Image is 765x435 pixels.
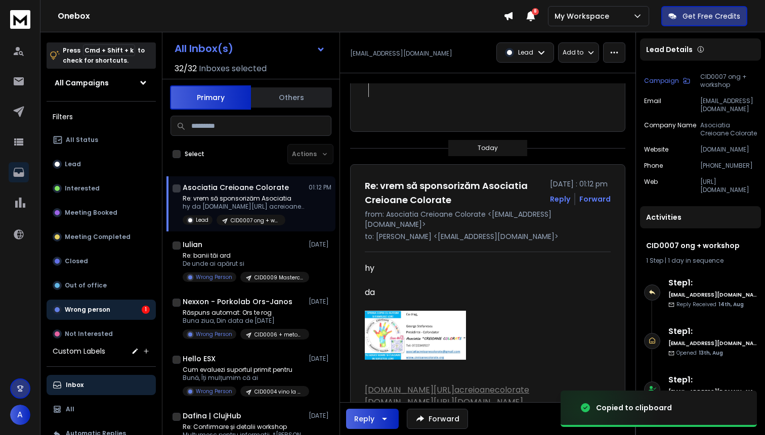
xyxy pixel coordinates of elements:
[47,324,156,344] button: Not Interested
[644,97,661,113] p: Email
[183,182,289,192] h1: Asociatia Creioane Colorate
[53,346,105,356] h3: Custom Labels
[699,349,723,357] span: 13th, Aug
[640,206,761,228] div: Activities
[555,11,613,21] p: My Workspace
[309,240,331,249] p: [DATE]
[309,183,331,191] p: 01:12 PM
[254,274,303,281] p: CID0009 Masterclass + [DATE] + iHub + Clienți B2B pe Pilot Automat – cu AI și Cold Email
[55,78,109,88] h1: All Campaigns
[668,374,757,386] h6: Step 1 :
[646,240,755,251] h1: CID0007 ong + workshop
[183,203,304,211] p: hy da [DOMAIN_NAME][URL] acreioanecolorate [DOMAIN_NAME][URL][DOMAIN_NAME] [DOMAIN_NAME].
[365,396,523,408] a: [DOMAIN_NAME][URL][DOMAIN_NAME]
[199,63,267,75] h3: Inboxes selected
[65,330,113,338] p: Not Interested
[346,409,399,429] button: Reply
[668,325,757,337] h6: Step 1 :
[47,154,156,174] button: Lead
[183,374,304,382] p: Bună, Îți mulțumim că ai
[683,11,740,21] p: Get Free Credits
[142,306,150,314] div: 1
[83,44,135,56] span: Cmd + Shift + k
[309,412,331,420] p: [DATE]
[309,355,331,363] p: [DATE]
[518,49,533,57] p: Lead
[196,388,232,395] p: Wrong Person
[579,194,611,204] div: Forward
[58,10,503,22] h1: Onebox
[668,340,757,347] h6: [EMAIL_ADDRESS][DOMAIN_NAME]
[66,136,98,144] p: All Status
[365,384,454,396] a: [DOMAIN_NAME][URL]
[661,6,747,26] button: Get Free Credits
[563,49,583,57] p: Add to
[668,291,757,299] h6: [EMAIL_ADDRESS][DOMAIN_NAME]
[183,252,304,260] p: Re: banii tăi ard
[183,239,202,250] h1: Iulian
[454,384,529,396] a: acreioanecolorate
[47,399,156,419] button: All
[407,409,468,429] button: Forward
[170,85,251,110] button: Primary
[646,257,755,265] div: |
[47,300,156,320] button: Wrong person1
[644,146,668,154] p: website
[65,184,100,192] p: Interested
[166,38,333,59] button: All Inbox(s)
[63,45,145,66] p: Press to check for shortcuts.
[183,411,241,421] h1: Dafina | ClujHub
[196,330,232,338] p: Wrong Person
[254,388,303,396] p: CID0004 vino la workshop + firme software + workshop Clienți B2B cu AI și Cold Email
[47,130,156,150] button: All Status
[185,150,204,158] label: Select
[309,298,331,306] p: [DATE]
[175,63,197,75] span: 32 / 32
[676,301,744,308] p: Reply Received
[644,73,690,89] button: Campaign
[532,8,539,15] span: 8
[65,281,107,289] p: Out of office
[596,403,672,413] div: Copied to clipboard
[644,162,663,170] p: Phone
[700,146,757,154] p: [DOMAIN_NAME]
[65,306,110,314] p: Wrong person
[66,381,83,389] p: Inbox
[365,311,466,360] img: AIorK4wyPZz-LnAGLAo4_ck_tWZWolff2hNC6R9wlnb-waJ0w6bjJsgNsGNrt4oy-WpgX2MGS0RgmBu-aLaT
[10,10,30,29] img: logo
[700,73,757,89] p: CID0007 ong + workshop
[354,414,374,424] div: Reply
[47,227,156,247] button: Meeting Completed
[183,297,292,307] h1: Nexxon - Porkolab Ors-Janos
[196,273,232,281] p: Wrong Person
[365,286,603,299] div: da
[196,216,208,224] p: Lead
[646,44,693,55] p: Lead Details
[47,73,156,93] button: All Campaigns
[350,50,452,58] p: [EMAIL_ADDRESS][DOMAIN_NAME]
[47,203,156,223] button: Meeting Booked
[644,77,679,85] p: Campaign
[183,317,304,325] p: Buna ziua, Din data de [DATE]
[10,405,30,425] button: A
[231,217,279,224] p: CID0007 ong + workshop
[676,349,723,357] p: Opened
[365,209,611,229] p: from: Asociatia Creioane Colorate <[EMAIL_ADDRESS][DOMAIN_NAME]>
[65,257,88,265] p: Closed
[365,179,544,207] h1: Re: vrem să sponsorizăm Asociatia Creioane Colorate
[700,162,757,170] p: [PHONE_NUMBER]
[47,251,156,271] button: Closed
[183,354,216,364] h1: Hello ESX
[47,178,156,199] button: Interested
[183,366,304,374] p: Cum evaluezi suportul primit pentru
[550,194,570,204] button: Reply
[718,301,744,308] span: 14th, Aug
[65,233,131,241] p: Meeting Completed
[175,43,233,54] h1: All Inbox(s)
[700,121,757,137] p: Asociatia Creioane Colorate
[644,121,696,137] p: Company Name
[183,195,304,203] p: Re: vrem să sponsorizăm Asociatia
[700,97,757,113] p: [EMAIL_ADDRESS][DOMAIN_NAME]
[365,231,611,241] p: to: [PERSON_NAME] <[EMAIL_ADDRESS][DOMAIN_NAME]>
